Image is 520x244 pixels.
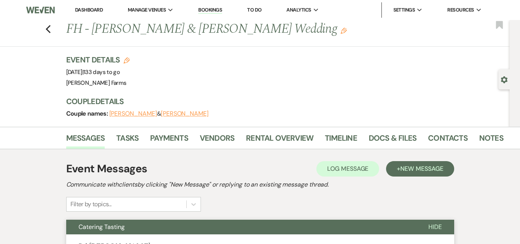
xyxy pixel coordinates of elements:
[247,7,261,13] a: To Do
[369,132,416,149] a: Docs & Files
[428,132,468,149] a: Contacts
[150,132,188,149] a: Payments
[66,161,147,177] h1: Event Messages
[66,20,411,39] h1: FH - [PERSON_NAME] & [PERSON_NAME] Wedding
[66,79,127,87] span: [PERSON_NAME] Farms
[116,132,139,149] a: Tasks
[70,200,112,209] div: Filter by topics...
[447,6,474,14] span: Resources
[84,68,120,76] span: 133 days to go
[26,2,55,18] img: Weven Logo
[109,110,209,118] span: &
[246,132,313,149] a: Rental Overview
[341,27,347,34] button: Edit
[327,165,368,173] span: Log Message
[200,132,234,149] a: Vendors
[386,161,454,177] button: +New Message
[66,54,130,65] h3: Event Details
[66,96,497,107] h3: Couple Details
[66,220,416,234] button: Catering Tasting
[416,220,454,234] button: Hide
[479,132,503,149] a: Notes
[66,109,109,118] span: Couple names:
[75,7,103,13] a: Dashboard
[109,111,157,117] button: [PERSON_NAME]
[79,223,125,231] span: Catering Tasting
[82,68,120,76] span: |
[198,7,222,14] a: Bookings
[393,6,415,14] span: Settings
[501,76,508,83] button: Open lead details
[66,180,454,189] h2: Communicate with clients by clicking "New Message" or replying to an existing message thread.
[161,111,209,117] button: [PERSON_NAME]
[428,223,442,231] span: Hide
[128,6,166,14] span: Manage Venues
[325,132,357,149] a: Timeline
[286,6,311,14] span: Analytics
[400,165,443,173] span: New Message
[66,132,105,149] a: Messages
[66,68,120,76] span: [DATE]
[316,161,379,177] button: Log Message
